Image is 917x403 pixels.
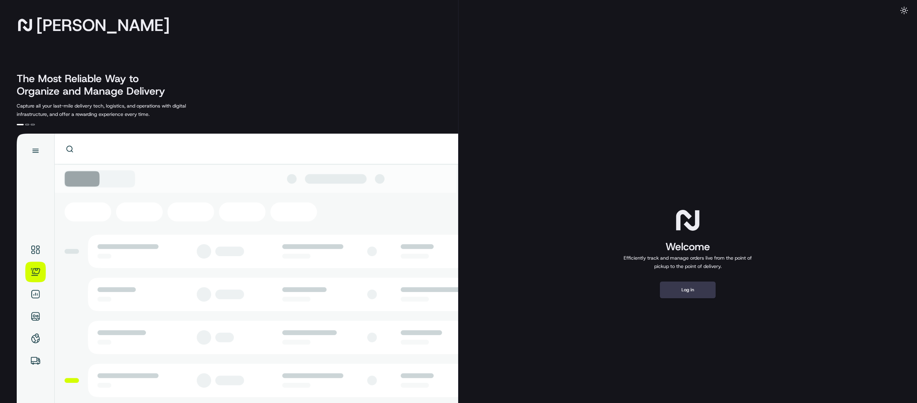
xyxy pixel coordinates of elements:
[17,102,217,118] p: Capture all your last-mile delivery tech, logistics, and operations with digital infrastructure, ...
[660,282,716,298] button: Log in
[621,240,755,254] h1: Welcome
[36,18,170,32] span: [PERSON_NAME]
[17,72,173,97] h2: The Most Reliable Way to Organize and Manage Delivery
[621,254,755,270] p: Efficiently track and manage orders live from the point of pickup to the point of delivery.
